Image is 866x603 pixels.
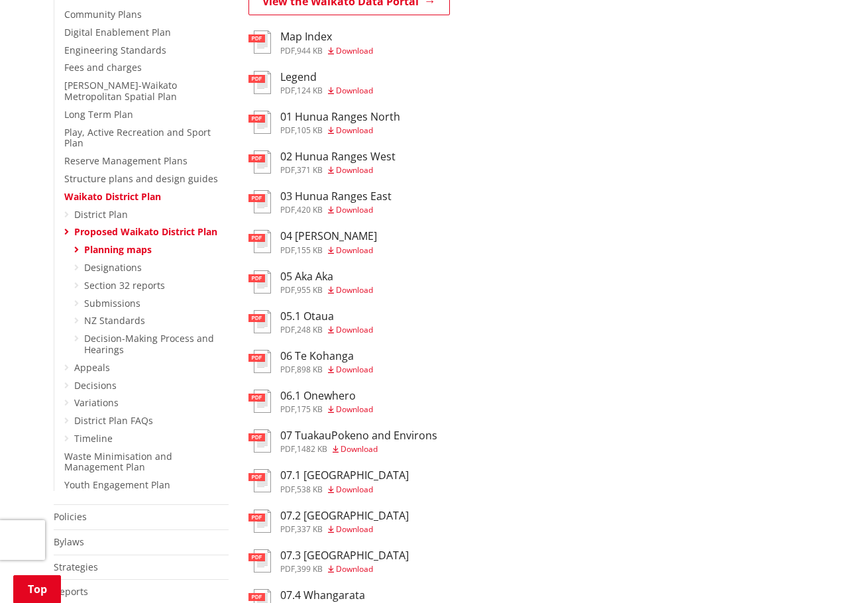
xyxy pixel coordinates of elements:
h3: 07.4 Whangarata [280,589,373,602]
span: pdf [280,484,295,495]
div: , [280,87,373,95]
span: 955 KB [297,284,323,296]
div: , [280,525,409,533]
img: document-pdf.svg [248,469,271,492]
a: Proposed Waikato District Plan [74,225,217,238]
a: 01 Hunua Ranges North pdf,105 KB Download [248,111,400,135]
span: pdf [280,364,295,375]
a: 07.1 [GEOGRAPHIC_DATA] pdf,538 KB Download [248,469,409,493]
a: Bylaws [54,535,84,548]
a: Policies [54,510,87,523]
img: document-pdf.svg [248,230,271,253]
img: document-pdf.svg [248,150,271,174]
a: Appeals [74,361,110,374]
span: pdf [280,125,295,136]
a: 07.2 [GEOGRAPHIC_DATA] pdf,337 KB Download [248,510,409,533]
a: Top [13,575,61,603]
span: 155 KB [297,245,323,256]
a: Play, Active Recreation and Sport Plan [64,126,211,150]
span: 399 KB [297,563,323,575]
a: Engineering Standards [64,44,166,56]
h3: 06 Te Kohanga [280,350,373,362]
span: pdf [280,324,295,335]
h3: 07 TuakauPokeno and Environs [280,429,437,442]
img: document-pdf.svg [248,510,271,533]
span: 538 KB [297,484,323,495]
img: document-pdf.svg [248,429,271,453]
span: Download [336,245,373,256]
span: pdf [280,284,295,296]
span: Download [336,164,373,176]
a: Variations [74,396,119,409]
span: Download [336,125,373,136]
div: , [280,445,437,453]
span: Download [336,45,373,56]
span: pdf [280,204,295,215]
img: document-pdf.svg [248,549,271,573]
a: Waikato District Plan [64,190,161,203]
a: Decision-Making Process and Hearings [84,332,214,356]
iframe: Messenger Launcher [805,547,853,595]
h3: Map Index [280,30,373,43]
span: Download [336,204,373,215]
h3: 07.1 [GEOGRAPHIC_DATA] [280,469,409,482]
span: Download [336,85,373,96]
a: Community Plans [64,8,142,21]
h3: Legend [280,71,373,83]
a: 04 [PERSON_NAME] pdf,155 KB Download [248,230,377,254]
a: Digital Enablement Plan [64,26,171,38]
a: Designations [84,261,142,274]
div: , [280,127,400,135]
div: , [280,166,396,174]
img: document-pdf.svg [248,71,271,94]
a: Planning maps [84,243,152,256]
a: Section 32 reports [84,279,165,292]
span: Download [336,484,373,495]
span: 944 KB [297,45,323,56]
span: Download [336,404,373,415]
a: 02 Hunua Ranges West pdf,371 KB Download [248,150,396,174]
div: , [280,366,373,374]
span: Download [336,563,373,575]
span: pdf [280,85,295,96]
span: 420 KB [297,204,323,215]
span: Download [336,523,373,535]
a: Timeline [74,432,113,445]
div: , [280,486,409,494]
div: , [280,206,392,214]
img: document-pdf.svg [248,270,271,294]
span: 105 KB [297,125,323,136]
h3: 03 Hunua Ranges East [280,190,392,203]
span: 124 KB [297,85,323,96]
span: pdf [280,523,295,535]
a: [PERSON_NAME]-Waikato Metropolitan Spatial Plan [64,79,177,103]
div: , [280,326,373,334]
a: 07.3 [GEOGRAPHIC_DATA] pdf,399 KB Download [248,549,409,573]
h3: 05.1 Otaua [280,310,373,323]
h3: 05 Aka Aka [280,270,373,283]
span: 337 KB [297,523,323,535]
span: Download [341,443,378,455]
a: 05 Aka Aka pdf,955 KB Download [248,270,373,294]
span: pdf [280,404,295,415]
a: 03 Hunua Ranges East pdf,420 KB Download [248,190,392,214]
span: pdf [280,45,295,56]
a: 05.1 Otaua pdf,248 KB Download [248,310,373,334]
a: Reports [54,585,88,598]
h3: 04 [PERSON_NAME] [280,230,377,243]
div: , [280,47,373,55]
h3: 01 Hunua Ranges North [280,111,400,123]
img: document-pdf.svg [248,190,271,213]
div: , [280,247,377,254]
h3: 07.3 [GEOGRAPHIC_DATA] [280,549,409,562]
span: pdf [280,164,295,176]
a: Waste Minimisation and Management Plan [64,450,172,474]
span: 898 KB [297,364,323,375]
a: 06 Te Kohanga pdf,898 KB Download [248,350,373,374]
div: , [280,286,373,294]
a: NZ Standards [84,314,145,327]
h3: 07.2 [GEOGRAPHIC_DATA] [280,510,409,522]
a: Structure plans and design guides [64,172,218,185]
span: 371 KB [297,164,323,176]
a: Reserve Management Plans [64,154,188,167]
